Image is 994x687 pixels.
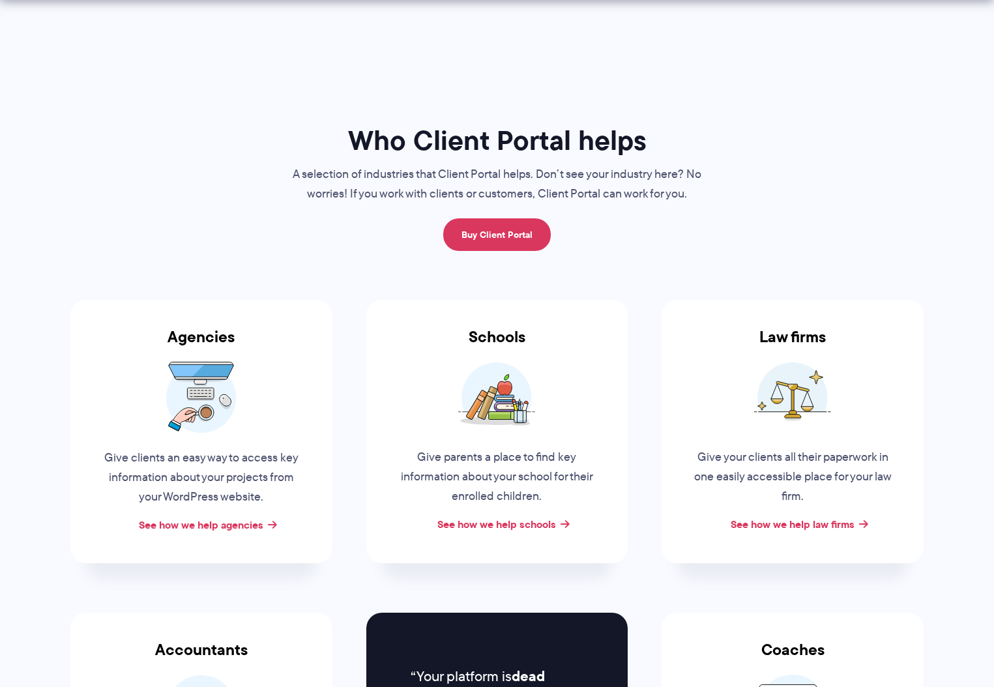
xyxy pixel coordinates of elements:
a: See how we help law firms [731,516,855,532]
h3: Coaches [662,641,924,675]
h1: Who Client Portal helps [279,123,716,158]
p: Give clients an easy way to access key information about your projects from your WordPress website. [102,448,300,507]
a: See how we help schools [437,516,556,532]
h3: Law firms [662,328,924,362]
p: Give parents a place to find key information about your school for their enrolled children. [398,448,596,506]
h3: Schools [366,328,628,362]
p: A selection of industries that Client Portal helps. Don’t see your industry here? No worries! If ... [279,165,716,204]
h3: Accountants [70,641,332,675]
p: Give your clients all their paperwork in one easily accessible place for your law firm. [694,448,892,506]
h3: Agencies [70,328,332,362]
a: Buy Client Portal [443,218,551,251]
a: See how we help agencies [139,517,263,533]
